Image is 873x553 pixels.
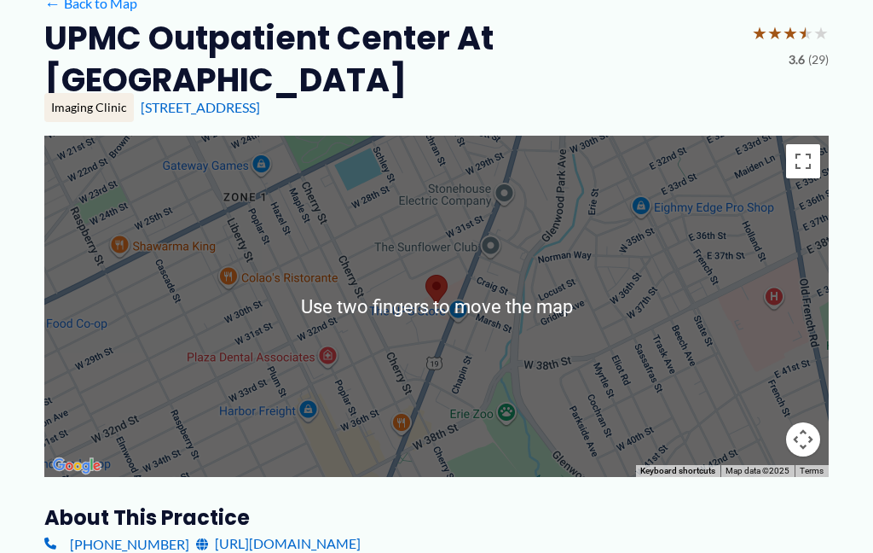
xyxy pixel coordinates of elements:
[798,18,813,49] span: ★
[786,145,820,179] button: Toggle fullscreen view
[813,18,829,49] span: ★
[800,467,824,476] a: Terms (opens in new tab)
[44,505,829,532] h3: About this practice
[767,18,783,49] span: ★
[49,456,105,478] a: Open this area in Google Maps (opens a new window)
[786,423,820,457] button: Map camera controls
[726,467,789,476] span: Map data ©2025
[783,18,798,49] span: ★
[49,456,105,478] img: Google
[44,94,134,123] div: Imaging Clinic
[640,466,715,478] button: Keyboard shortcuts
[141,100,260,116] a: [STREET_ADDRESS]
[789,49,805,72] span: 3.6
[752,18,767,49] span: ★
[808,49,829,72] span: (29)
[44,18,738,102] h2: UPMC Outpatient Center at [GEOGRAPHIC_DATA]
